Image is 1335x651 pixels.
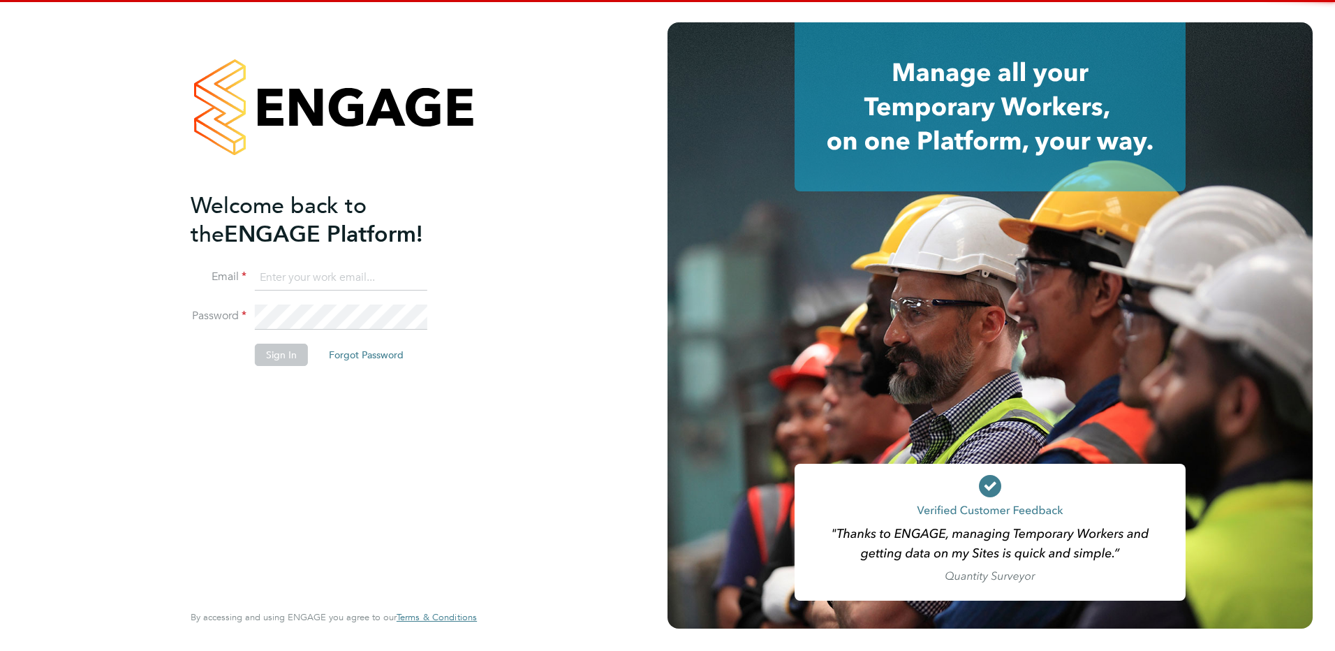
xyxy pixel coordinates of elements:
[397,611,477,623] span: Terms & Conditions
[191,309,246,323] label: Password
[255,265,427,291] input: Enter your work email...
[191,611,477,623] span: By accessing and using ENGAGE you agree to our
[318,344,415,366] button: Forgot Password
[255,344,308,366] button: Sign In
[397,612,477,623] a: Terms & Conditions
[191,270,246,284] label: Email
[191,191,463,249] h2: ENGAGE Platform!
[191,192,367,248] span: Welcome back to the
